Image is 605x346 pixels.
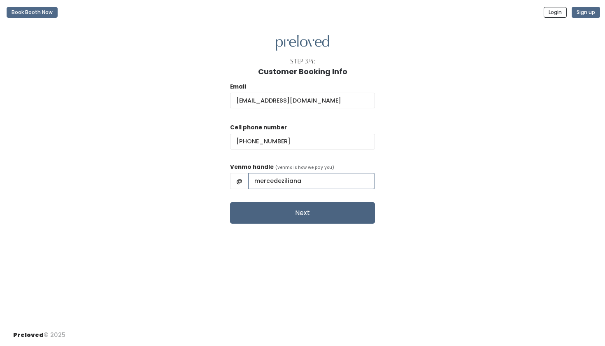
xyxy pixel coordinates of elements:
label: Cell phone number [230,124,287,132]
label: Email [230,83,246,91]
span: @ [230,173,249,189]
div: © 2025 [13,324,65,339]
img: preloved logo [276,35,329,51]
button: Sign up [572,7,600,18]
button: Book Booth Now [7,7,58,18]
input: @ . [230,93,375,108]
h1: Customer Booking Info [258,68,347,76]
button: Next [230,202,375,224]
label: Venmo handle [230,163,274,171]
span: (venmo is how we pay you) [275,164,334,171]
button: Login [544,7,567,18]
div: Step 3/4: [290,57,315,66]
span: Preloved [13,331,44,339]
input: (___) ___-____ [230,134,375,150]
a: Book Booth Now [7,3,58,21]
